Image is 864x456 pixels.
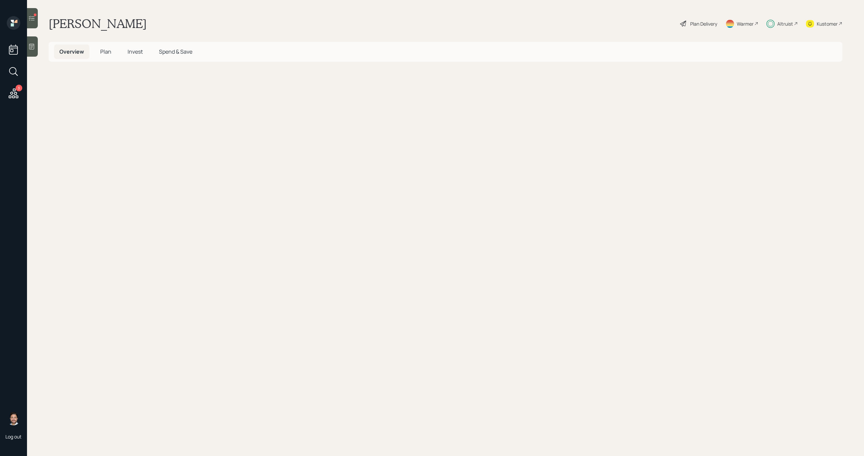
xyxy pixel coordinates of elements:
span: Spend & Save [159,48,192,55]
span: Invest [128,48,143,55]
span: Overview [59,48,84,55]
div: 3 [16,85,22,91]
div: Kustomer [817,20,838,27]
div: Log out [5,433,22,440]
div: Altruist [777,20,793,27]
div: Warmer [737,20,754,27]
h1: [PERSON_NAME] [49,16,147,31]
img: michael-russo-headshot.png [7,412,20,425]
span: Plan [100,48,111,55]
div: Plan Delivery [690,20,717,27]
